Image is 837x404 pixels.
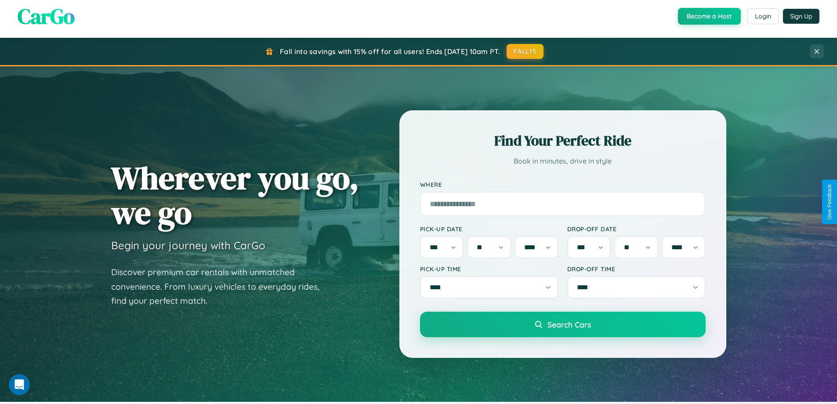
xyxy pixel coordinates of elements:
h1: Wherever you go, we go [111,160,359,230]
button: Sign Up [783,9,819,24]
button: Become a Host [678,8,741,25]
iframe: Intercom live chat [9,374,30,395]
span: Search Cars [547,320,591,329]
p: Discover premium car rentals with unmatched convenience. From luxury vehicles to everyday rides, ... [111,265,331,308]
label: Where [420,181,706,188]
label: Drop-off Time [567,265,706,273]
p: Book in minutes, drive in style [420,155,706,167]
button: Search Cars [420,312,706,337]
label: Pick-up Time [420,265,558,273]
button: FALL15 [507,44,544,59]
label: Pick-up Date [420,225,558,233]
span: Fall into savings with 15% off for all users! Ends [DATE] 10am PT. [280,47,500,56]
h2: Find Your Perfect Ride [420,131,706,150]
h3: Begin your journey with CarGo [111,239,265,252]
label: Drop-off Date [567,225,706,233]
button: Login [747,8,779,24]
div: Give Feedback [826,184,833,220]
span: CarGo [18,2,75,31]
